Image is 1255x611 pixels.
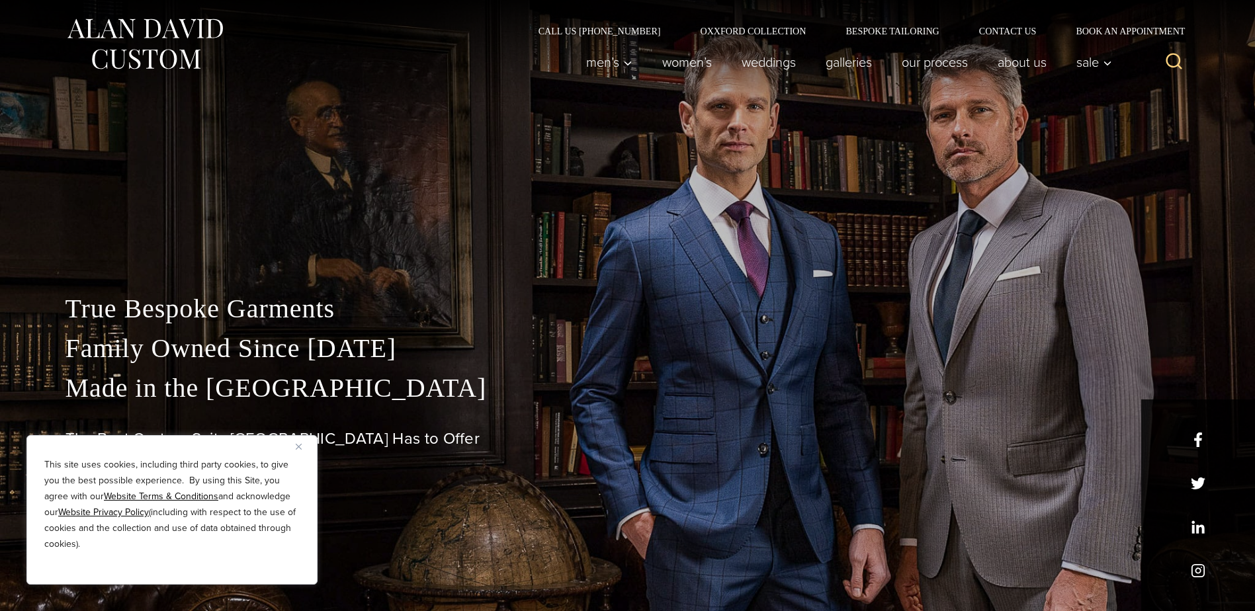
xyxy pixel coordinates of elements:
a: Website Privacy Policy [58,505,149,519]
button: Close [296,438,312,454]
img: Close [296,444,302,450]
a: About Us [982,49,1061,75]
a: Galleries [810,49,887,75]
img: Alan David Custom [65,15,224,73]
a: Oxxford Collection [680,26,826,36]
a: Website Terms & Conditions [104,489,218,503]
p: True Bespoke Garments Family Owned Since [DATE] Made in the [GEOGRAPHIC_DATA] [65,289,1190,408]
a: Call Us [PHONE_NUMBER] [519,26,681,36]
a: Our Process [887,49,982,75]
span: Men’s [586,56,632,69]
a: Contact Us [959,26,1057,36]
p: This site uses cookies, including third party cookies, to give you the best possible experience. ... [44,457,300,552]
a: Book an Appointment [1056,26,1190,36]
a: Bespoke Tailoring [826,26,959,36]
a: Women’s [647,49,726,75]
nav: Primary Navigation [571,49,1119,75]
span: Sale [1076,56,1112,69]
h1: The Best Custom Suits [GEOGRAPHIC_DATA] Has to Offer [65,429,1190,448]
button: View Search Form [1158,46,1190,78]
nav: Secondary Navigation [519,26,1190,36]
a: weddings [726,49,810,75]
